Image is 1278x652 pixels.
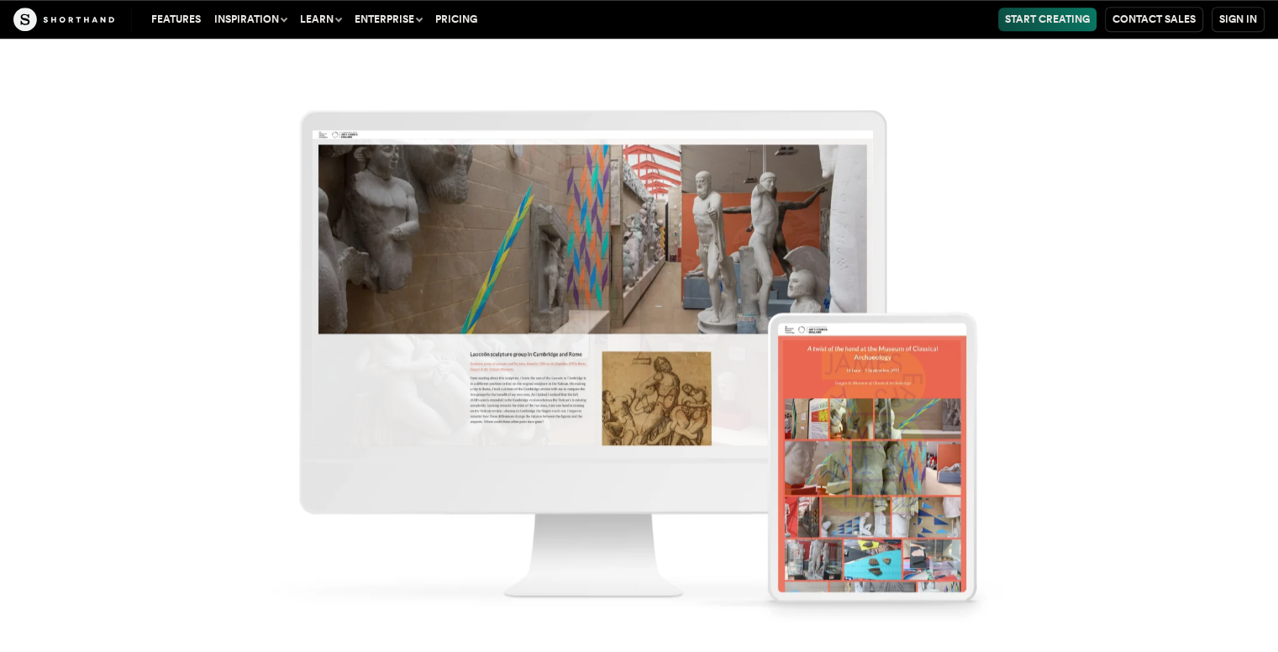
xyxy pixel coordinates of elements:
[429,8,484,31] a: Pricing
[348,8,429,31] button: Enterprise
[1212,7,1265,32] a: Sign in
[208,8,293,31] button: Inspiration
[1105,7,1203,32] a: Contact Sales
[13,8,114,31] img: The Craft
[145,8,208,31] a: Features
[998,8,1097,31] a: Start Creating
[293,8,348,31] button: Learn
